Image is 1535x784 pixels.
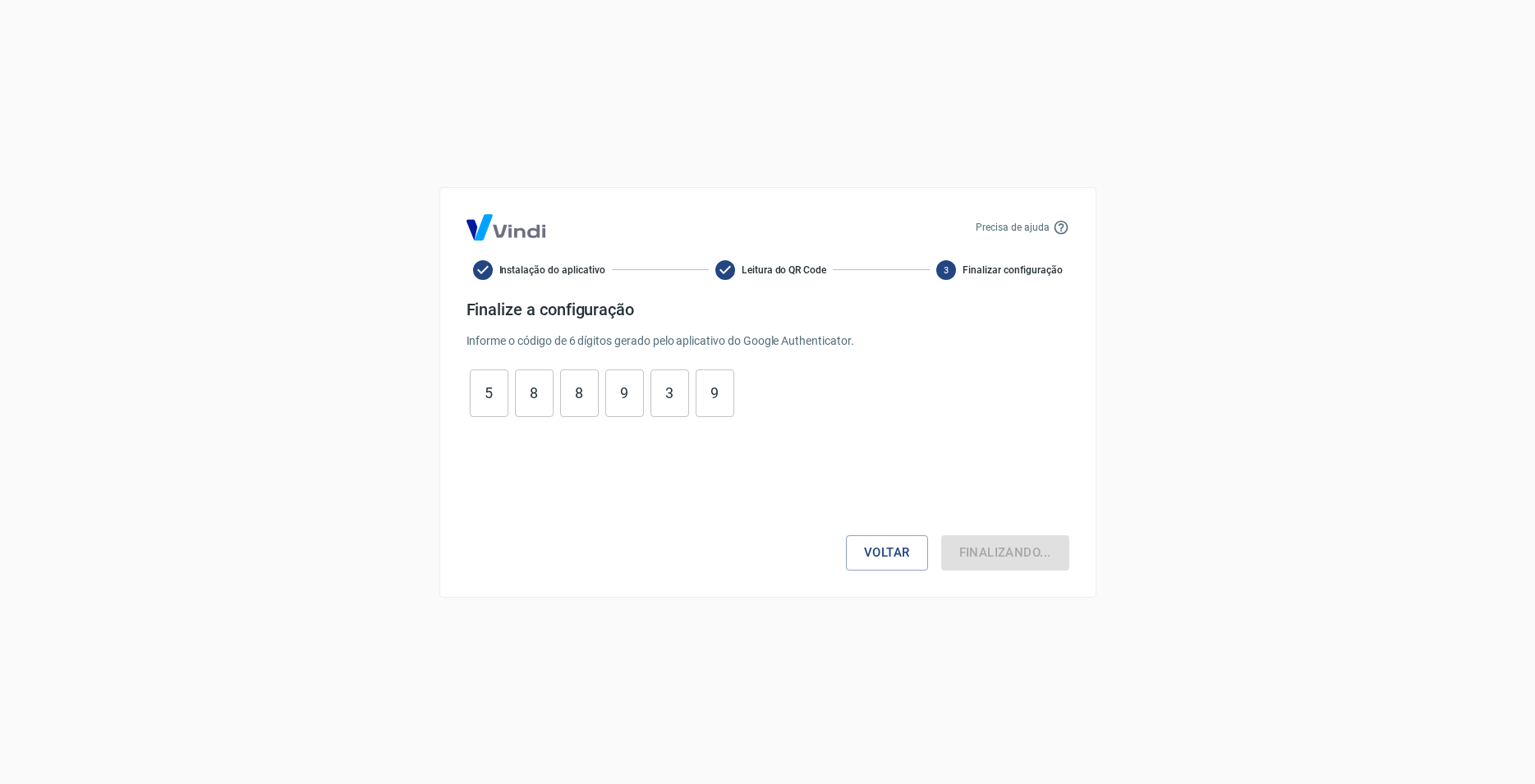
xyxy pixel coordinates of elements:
[466,214,545,241] img: Logo Vind
[963,263,1062,277] span: Finalizar configuração
[944,264,949,275] text: 3
[846,535,928,570] button: Voltar
[976,220,1049,235] p: Precisa de ajuda
[499,263,605,277] span: Instalação do aplicativo
[466,300,1069,319] h4: Finalize a configuração
[466,332,1069,350] p: Informe o código de 6 dígitos gerado pelo aplicativo do Google Authenticator.
[742,263,826,277] span: Leitura do QR Code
